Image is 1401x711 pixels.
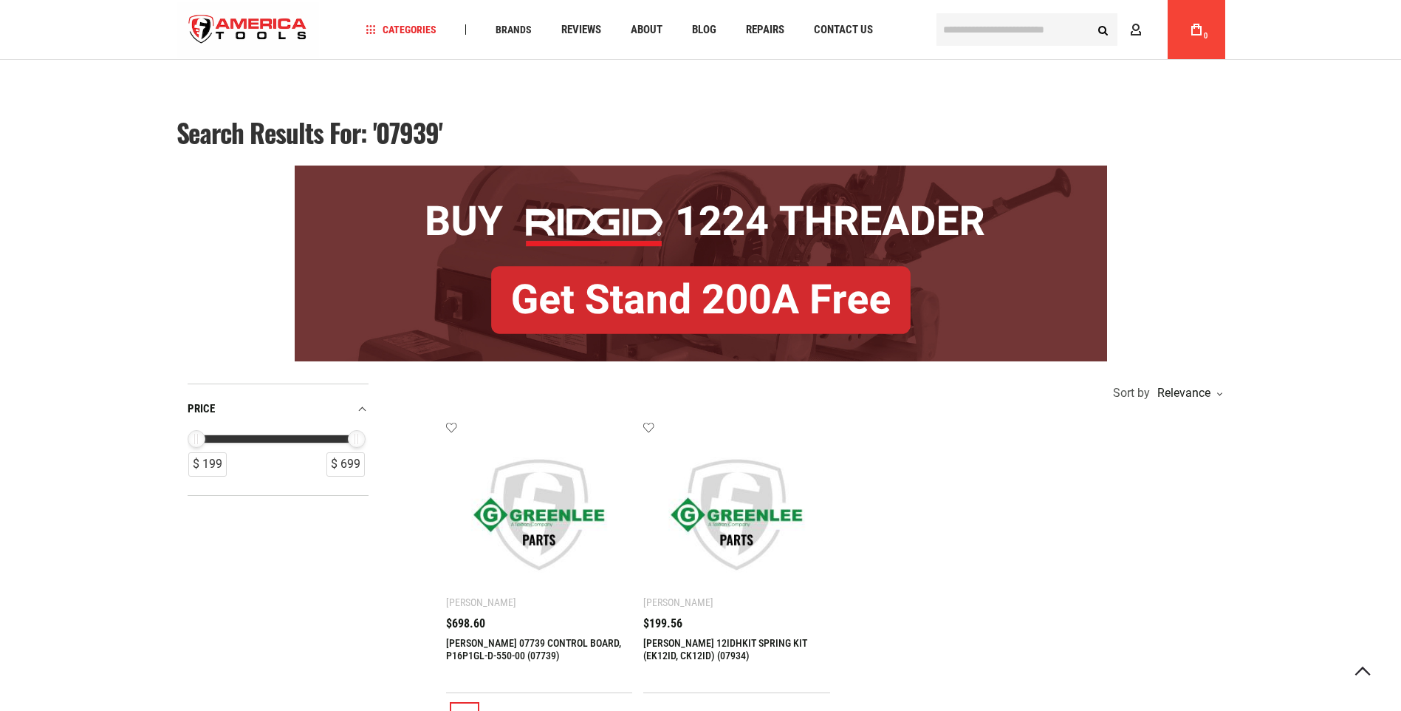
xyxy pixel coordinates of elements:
[685,20,723,40] a: Blog
[359,20,443,40] a: Categories
[177,2,320,58] img: America Tools
[295,166,1107,177] a: BOGO: Buy RIDGID® 1224 Threader, Get Stand 200A Free!
[295,166,1107,361] img: BOGO: Buy RIDGID® 1224 Threader, Get Stand 200A Free!
[461,436,618,593] img: Greenlee 07739 CONTROL BOARD, P16P1GL-D-550-00 (07739)
[366,24,436,35] span: Categories
[807,20,880,40] a: Contact Us
[177,2,320,58] a: store logo
[561,24,601,35] span: Reviews
[814,24,873,35] span: Contact Us
[1204,32,1208,40] span: 0
[1089,16,1117,44] button: Search
[643,596,713,608] div: [PERSON_NAME]
[446,637,621,661] a: [PERSON_NAME] 07739 CONTROL BOARD, P16P1GL-D-550-00 (07739)
[1154,387,1222,399] div: Relevance
[326,452,365,477] div: $ 699
[624,20,669,40] a: About
[631,24,662,35] span: About
[692,24,716,35] span: Blog
[177,113,443,152] span: Search results for: '07939'
[1113,387,1150,399] span: Sort by
[446,618,485,630] span: $698.60
[643,637,807,661] a: [PERSON_NAME] 12IDHKIT SPRING KIT (EK12ID, CK12ID) (07934)
[188,452,227,477] div: $ 199
[446,596,516,608] div: [PERSON_NAME]
[658,436,815,593] img: Greenlee 12IDHKIT SPRING KIT (EK12ID, CK12ID) (07934)
[746,24,784,35] span: Repairs
[489,20,538,40] a: Brands
[643,618,682,630] span: $199.56
[188,399,369,419] div: price
[739,20,791,40] a: Repairs
[555,20,608,40] a: Reviews
[496,24,532,35] span: Brands
[188,384,369,496] div: Product Filters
